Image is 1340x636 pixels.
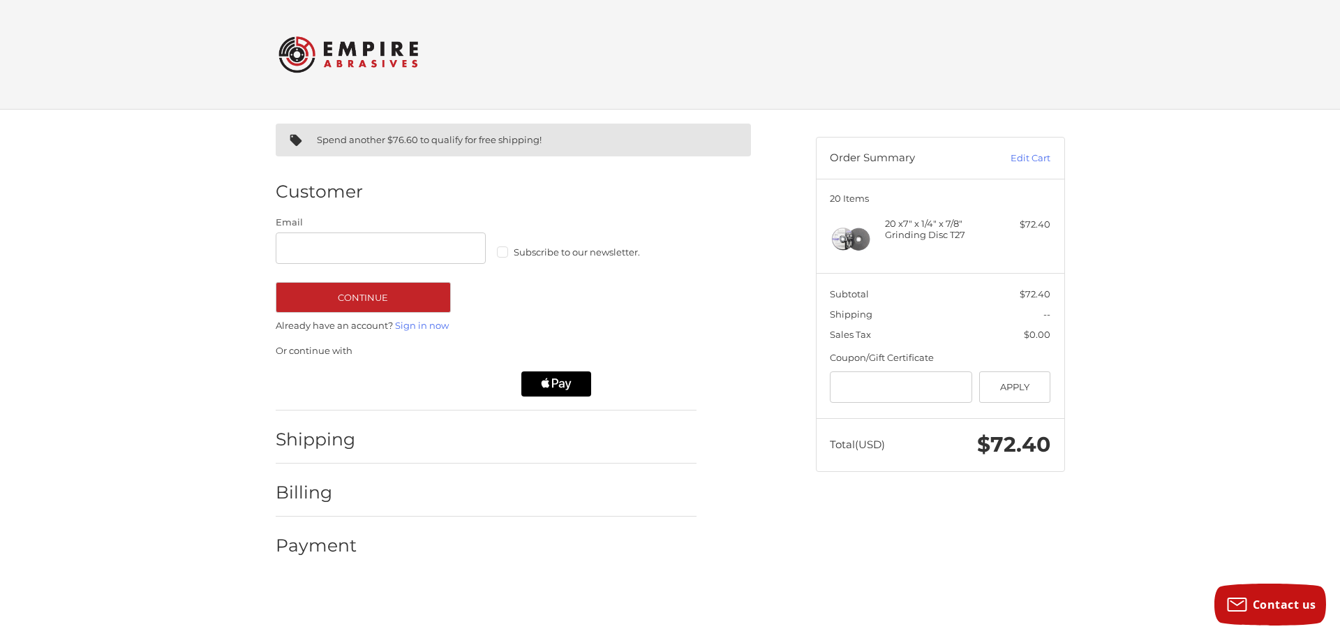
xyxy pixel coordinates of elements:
[317,134,542,145] span: Spend another $76.60 to qualify for free shipping!
[276,216,486,230] label: Email
[979,371,1051,403] button: Apply
[271,371,382,397] iframe: PayPal-paypal
[830,438,885,451] span: Total (USD)
[276,344,697,358] p: Or continue with
[396,371,508,397] iframe: PayPal-paylater
[276,482,357,503] h2: Billing
[514,246,640,258] span: Subscribe to our newsletter.
[830,329,871,340] span: Sales Tax
[830,151,980,165] h3: Order Summary
[995,218,1050,232] div: $72.40
[1253,597,1316,612] span: Contact us
[276,429,357,450] h2: Shipping
[980,151,1050,165] a: Edit Cart
[276,319,697,333] p: Already have an account?
[276,535,357,556] h2: Payment
[276,282,451,313] button: Continue
[885,218,992,241] h4: 20 x 7" x 1/4" x 7/8" Grinding Disc T27
[1043,309,1050,320] span: --
[830,309,872,320] span: Shipping
[1024,329,1050,340] span: $0.00
[830,288,869,299] span: Subtotal
[830,193,1050,204] h3: 20 Items
[1020,288,1050,299] span: $72.40
[830,351,1050,365] div: Coupon/Gift Certificate
[276,181,363,202] h2: Customer
[278,27,418,82] img: Empire Abrasives
[395,320,449,331] a: Sign in now
[977,431,1050,457] span: $72.40
[830,371,972,403] input: Gift Certificate or Coupon Code
[1214,584,1326,626] button: Contact us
